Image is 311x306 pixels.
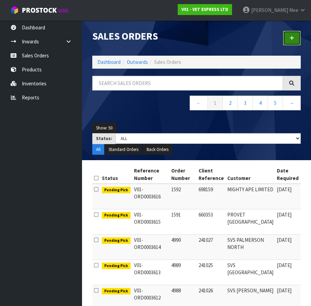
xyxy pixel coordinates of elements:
td: 1591 [170,209,197,235]
td: V01-ORD0003615 [132,209,170,235]
span: Pending Pick [102,237,131,244]
td: 1592 [170,184,197,209]
td: 698159 [197,184,226,209]
a: 4 [253,96,268,110]
th: Status [100,165,132,184]
td: PROVET [GEOGRAPHIC_DATA] [226,209,275,235]
td: MIGHTY APE LIMITED [226,184,275,209]
strong: Status: [96,136,112,141]
a: 3 [238,96,253,110]
a: → [283,96,301,110]
span: Pending Pick [102,212,131,219]
td: 4990 [170,235,197,260]
span: Pending Pick [102,288,131,295]
h1: Sales Orders [92,31,191,42]
a: 2 [222,96,238,110]
td: 241025 [197,260,226,285]
td: SVS PALMERSON NORTH [226,235,275,260]
span: [DATE] [277,237,292,243]
th: Reference Number [132,165,170,184]
span: [DATE] [277,211,292,218]
a: ← [190,96,208,110]
span: [DATE] [277,287,292,294]
td: V01-ORD0003614 [132,235,170,260]
button: All [92,144,104,155]
td: 241027 [197,235,226,260]
span: [PERSON_NAME] [251,7,288,13]
th: Client Reference [197,165,226,184]
span: Pending Pick [102,263,131,269]
td: V01-ORD0003613 [132,260,170,285]
span: [DATE] [277,186,292,193]
span: [DATE] [277,262,292,268]
th: Order Number [170,165,197,184]
button: Standard Orders [105,144,142,155]
span: Mee [289,7,298,13]
small: WMS [58,8,69,14]
td: V01-ORD0003616 [132,184,170,209]
span: Pending Pick [102,187,131,194]
th: Customer [226,165,275,184]
span: ProStock [22,6,57,15]
td: SVS [GEOGRAPHIC_DATA] [226,260,275,285]
button: Back Orders [143,144,172,155]
a: 1 [207,96,223,110]
a: 5 [268,96,283,110]
a: Outwards [127,59,148,65]
strong: V01 - VET EXPRESS LTD [181,6,228,12]
a: Dashboard [97,59,121,65]
nav: Page navigation [92,96,301,112]
span: Sales Orders [154,59,181,65]
img: cube-alt.png [10,6,19,14]
input: Search sales orders [92,76,283,91]
button: Show: 50 [92,123,116,134]
td: 660353 [197,209,226,235]
td: 4989 [170,260,197,285]
th: Date Required [275,165,300,184]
